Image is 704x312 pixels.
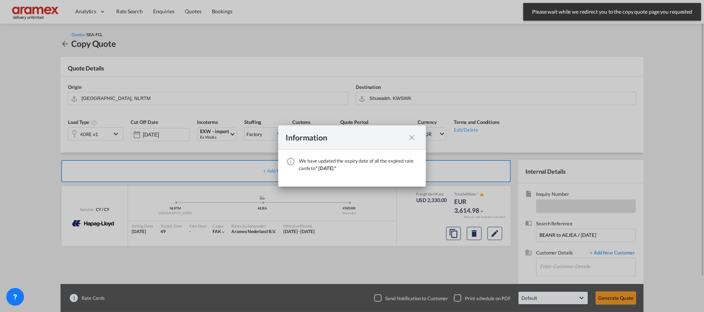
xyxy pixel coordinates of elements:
[315,165,336,171] span: " [DATE] "
[530,8,694,15] span: Please wait while we redirect you to the copy quote page you requested
[299,157,418,172] div: We have updated the expiry date of all the expired rate cards to
[407,133,416,142] md-icon: icon-close fg-AAA8AD cursor
[286,157,295,166] md-icon: icon-information-outline
[286,133,405,142] div: Information
[278,125,426,187] md-dialog: We have ...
